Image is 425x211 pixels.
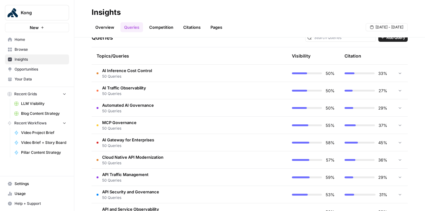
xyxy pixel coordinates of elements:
span: AI Traffic Observability [102,85,146,91]
div: Insights [92,7,121,17]
span: 50 Queries [102,126,137,131]
span: 50% [326,70,335,76]
a: Pillar Content Strategy [11,148,69,157]
a: Queries [120,22,143,32]
span: 55% [326,122,335,128]
span: 50% [326,88,335,94]
a: Citations [180,22,204,32]
span: New [30,24,39,31]
input: Search Queries [314,35,374,41]
span: Your Data [15,76,66,82]
a: Competition [145,22,177,32]
span: 50 Queries [102,108,154,114]
button: Add Query [378,34,408,42]
span: Video Brief + Story Board [21,140,66,145]
span: Help + Support [15,201,66,206]
span: 29% [378,105,387,111]
span: 29% [378,174,387,180]
span: Recent Workflows [14,120,46,126]
span: Video Project Brief [21,130,66,136]
a: LLM Visibility [11,99,69,109]
a: Settings [5,179,69,189]
span: [DATE] - [DATE] [375,24,403,30]
span: 59% [326,174,335,180]
span: AI Gateway for Enterprises [102,137,154,143]
button: New [5,23,69,32]
span: 27% [379,88,387,94]
img: Kong Logo [7,7,18,18]
span: 37% [379,122,387,128]
span: 58% [326,140,335,146]
a: Home [5,35,69,45]
span: 50 Queries [102,195,159,200]
span: 50 Queries [102,91,146,97]
span: Home [15,37,66,42]
span: API Security and Governance [102,189,159,195]
a: Video Brief + Story Board [11,138,69,148]
span: Kong [21,10,58,16]
button: Recent Grids [5,89,69,99]
span: Automated AI Governance [102,102,154,108]
a: Video Project Brief [11,128,69,138]
button: [DATE] - [DATE] [366,23,408,31]
a: Your Data [5,74,69,84]
div: Visibility [292,53,310,59]
span: MCP Governance [102,119,137,126]
span: Settings [15,181,66,187]
a: Browse [5,45,69,54]
span: AI Inference Cost Control [102,67,152,74]
span: Pillar Content Strategy [21,150,66,155]
span: Add Query [386,35,405,41]
a: Overview [92,22,118,32]
span: 53% [326,192,335,198]
span: 45% [378,140,387,146]
span: 33% [378,70,387,76]
button: Help + Support [5,199,69,209]
span: 31% [379,192,387,198]
a: Blog Content Strategy [11,109,69,118]
span: 50 Queries [102,74,152,79]
a: Insights [5,54,69,64]
a: Usage [5,189,69,199]
span: Browse [15,47,66,52]
a: Pages [207,22,226,32]
span: Usage [15,191,66,196]
span: Blog Content Strategy [21,111,66,116]
div: Citation [345,47,361,64]
span: 57% [326,157,335,163]
span: Cloud Native API Modernization [102,154,163,160]
span: 36% [378,157,387,163]
span: 50 Queries [102,160,163,166]
span: 50 Queries [102,143,154,149]
span: API Traffic Management [102,171,149,178]
div: Topics/Queries [97,47,229,64]
span: Recent Grids [14,91,37,97]
h3: Queries [92,33,113,42]
span: Opportunities [15,67,66,72]
span: 50% [326,105,335,111]
a: Opportunities [5,64,69,74]
span: Insights [15,57,66,62]
span: 50 Queries [102,178,149,183]
button: Workspace: Kong [5,5,69,20]
button: Recent Workflows [5,118,69,128]
span: LLM Visibility [21,101,66,106]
